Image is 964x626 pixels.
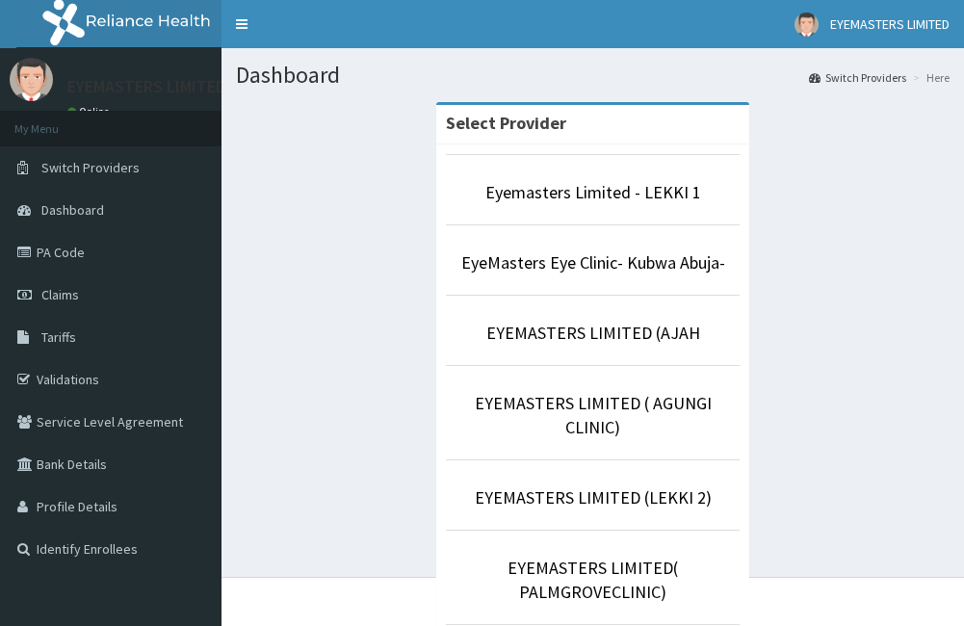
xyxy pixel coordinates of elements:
[830,15,950,33] span: EYEMASTERS LIMITED
[461,251,725,274] a: EyeMasters Eye Clinic- Kubwa Abuja-
[41,159,140,176] span: Switch Providers
[485,181,701,203] a: Eyemasters Limited - LEKKI 1
[67,105,114,118] a: Online
[41,201,104,219] span: Dashboard
[41,328,76,346] span: Tariffs
[508,557,678,604] a: EYEMASTERS LIMITED( PALMGROVECLINIC)
[10,58,53,101] img: User Image
[475,392,712,439] a: EYEMASTERS LIMITED ( AGUNGI CLINIC)
[908,69,950,86] li: Here
[446,112,566,134] strong: Select Provider
[795,13,819,37] img: User Image
[809,69,906,86] a: Switch Providers
[236,63,950,88] h1: Dashboard
[67,78,226,95] p: EYEMASTERS LIMITED
[475,486,712,509] a: EYEMASTERS LIMITED (LEKKI 2)
[41,286,79,303] span: Claims
[486,322,700,344] a: EYEMASTERS LIMITED (AJAH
